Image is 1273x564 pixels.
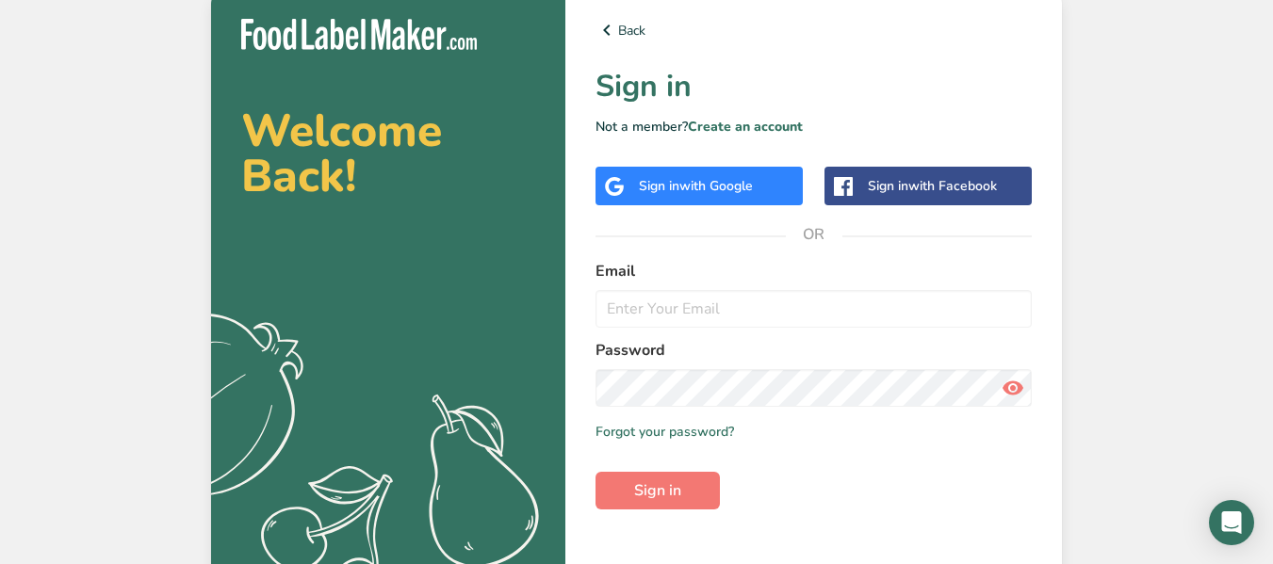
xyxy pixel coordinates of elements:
a: Back [596,19,1032,41]
label: Password [596,339,1032,362]
p: Not a member? [596,117,1032,137]
div: Sign in [639,176,753,196]
div: Sign in [868,176,997,196]
span: with Facebook [908,177,997,195]
img: Food Label Maker [241,19,477,50]
h2: Welcome Back! [241,108,535,199]
label: Email [596,260,1032,282]
span: with Google [679,177,753,195]
span: Sign in [634,479,681,502]
h1: Sign in [596,64,1032,109]
div: Open Intercom Messenger [1209,500,1254,545]
button: Sign in [596,472,720,509]
input: Enter Your Email [596,290,1032,328]
a: Create an account [688,118,803,136]
span: OR [786,206,842,263]
a: Forgot your password? [596,422,734,442]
